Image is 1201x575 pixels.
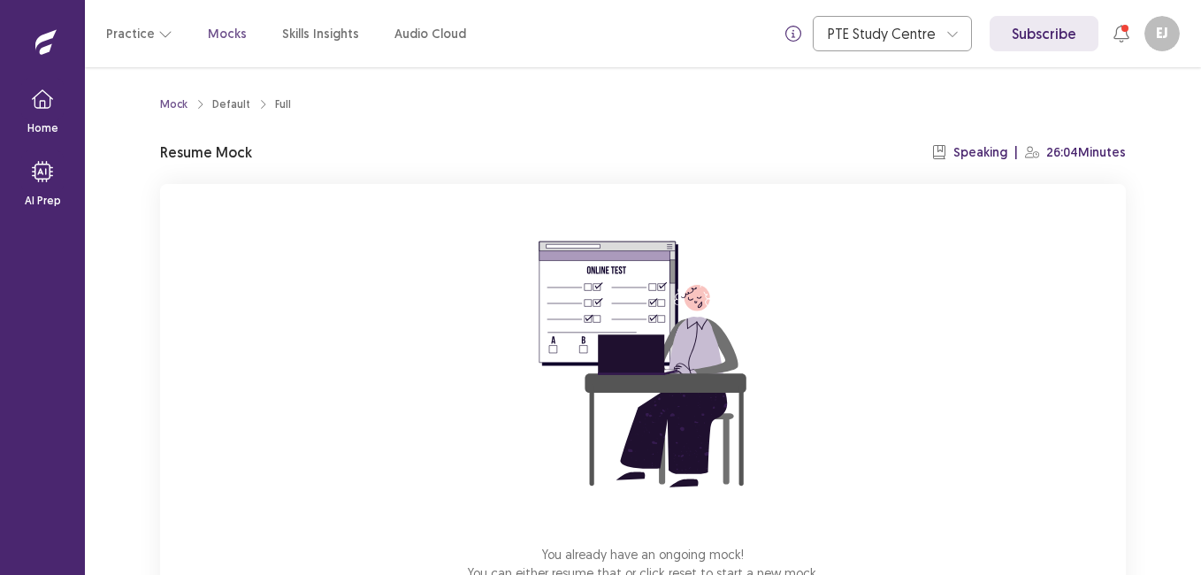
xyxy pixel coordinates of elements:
[160,96,187,112] a: Mock
[208,25,247,43] a: Mocks
[27,120,58,136] p: Home
[160,142,252,163] p: Resume Mock
[828,17,937,50] div: PTE Study Centre
[1144,16,1180,51] button: EJ
[990,16,1098,51] a: Subscribe
[777,18,809,50] button: info
[106,18,172,50] button: Practice
[25,193,61,209] p: AI Prep
[1046,143,1126,162] p: 26:04 Minutes
[160,96,291,112] nav: breadcrumb
[275,96,291,112] div: Full
[394,25,466,43] a: Audio Cloud
[953,143,1007,162] p: Speaking
[212,96,250,112] div: Default
[1014,143,1018,162] p: |
[282,25,359,43] a: Skills Insights
[484,205,802,524] img: attend-mock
